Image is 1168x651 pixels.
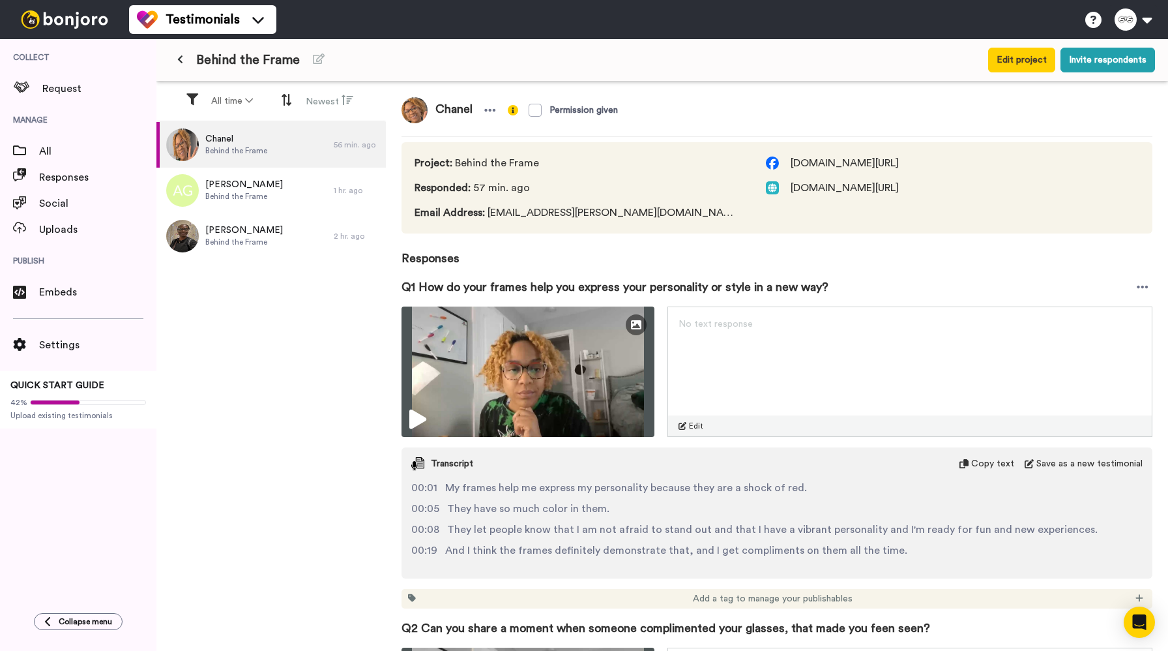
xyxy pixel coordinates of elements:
[39,170,156,185] span: Responses
[39,337,156,353] span: Settings
[39,144,156,159] span: All
[415,207,485,218] span: Email Address :
[411,457,424,470] img: transcript.svg
[791,180,899,196] span: [DOMAIN_NAME][URL]
[166,129,199,161] img: 909c3ca3-5b02-4f81-a724-40f901aa0c2e.jpeg
[10,381,104,390] span: QUICK START GUIDE
[411,501,439,517] span: 00:05
[411,543,437,558] span: 00:19
[1060,48,1155,72] button: Invite respondents
[411,522,439,537] span: 00:08
[156,122,386,168] a: ChanelBehind the Frame56 min. ago
[401,619,930,637] span: Q2 Can you share a moment when someone complimented your glasses, that made you feen seen?
[10,397,27,408] span: 42%
[401,278,828,296] span: Q1 How do your frames help you express your personality or style in a new way?
[415,205,740,220] span: [EMAIL_ADDRESS][PERSON_NAME][DOMAIN_NAME]
[766,181,779,194] img: web.svg
[971,457,1014,470] span: Copy text
[205,237,283,247] span: Behind the Frame
[166,10,240,29] span: Testimonials
[415,180,740,196] span: 57 min. ago
[334,231,379,241] div: 2 hr. ago
[679,320,753,329] span: No text response
[34,613,123,630] button: Collapse menu
[445,543,907,558] span: And I think the frames definitely demonstrate that, and I get compliments on them all the time.
[428,97,480,123] span: Chanel
[693,592,853,605] span: Add a tag to manage your publishables
[137,9,158,30] img: tm-color.svg
[401,307,654,437] img: 50e2bcd7-5390-41c4-9a72-a91f8d2f3669-thumbnail_full-1755805301.jpg
[445,480,807,496] span: My frames help me express my personality because they are a shock of red.
[447,522,1098,537] span: They let people know that I am not afraid to stand out and that I have a vibrant personality and ...
[1124,607,1155,638] div: Open Intercom Messenger
[59,616,112,627] span: Collapse menu
[298,89,361,114] button: Newest
[205,224,283,237] span: [PERSON_NAME]
[156,213,386,259] a: [PERSON_NAME]Behind the Frame2 hr. ago
[205,178,283,191] span: [PERSON_NAME]
[39,284,156,300] span: Embeds
[166,220,199,252] img: 6a0cda6b-3162-4d38-904b-b9263b207e12.jpeg
[39,222,156,237] span: Uploads
[549,104,618,117] div: Permission given
[39,196,156,211] span: Social
[205,145,267,156] span: Behind the Frame
[334,185,379,196] div: 1 hr. ago
[156,168,386,213] a: [PERSON_NAME]Behind the Frame1 hr. ago
[203,89,261,113] button: All time
[988,48,1055,72] button: Edit project
[508,105,518,115] img: info-yellow.svg
[334,140,379,150] div: 56 min. ago
[401,97,428,123] img: 909c3ca3-5b02-4f81-a724-40f901aa0c2e.jpeg
[10,410,146,421] span: Upload existing testimonials
[411,480,437,496] span: 00:01
[401,234,1152,267] span: Responses
[205,191,283,202] span: Behind the Frame
[766,157,779,170] img: facebook.svg
[205,132,267,145] span: Chanel
[16,10,113,29] img: bj-logo-header-white.svg
[1036,457,1143,470] span: Save as a new testimonial
[791,155,899,171] span: [DOMAIN_NAME][URL]
[196,51,300,69] span: Behind the Frame
[415,183,471,193] span: Responded :
[431,457,473,470] span: Transcript
[166,174,199,207] img: ag.png
[447,501,609,517] span: They have so much color in them.
[42,81,156,97] span: Request
[689,421,703,431] span: Edit
[415,158,452,168] span: Project :
[415,155,740,171] span: Behind the Frame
